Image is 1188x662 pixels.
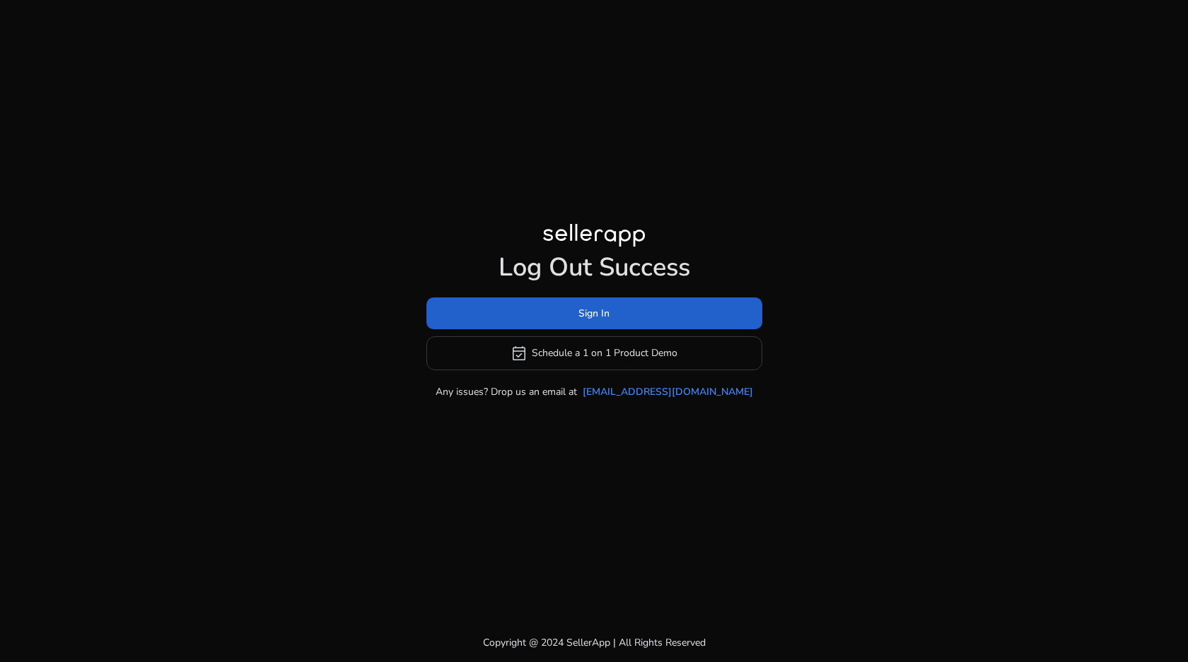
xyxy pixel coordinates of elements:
a: [EMAIL_ADDRESS][DOMAIN_NAME] [583,384,753,399]
h1: Log Out Success [426,252,762,283]
button: Sign In [426,297,762,329]
p: Any issues? Drop us an email at [436,384,577,399]
span: event_available [511,345,528,362]
button: event_availableSchedule a 1 on 1 Product Demo [426,336,762,370]
span: Sign In [578,306,610,321]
